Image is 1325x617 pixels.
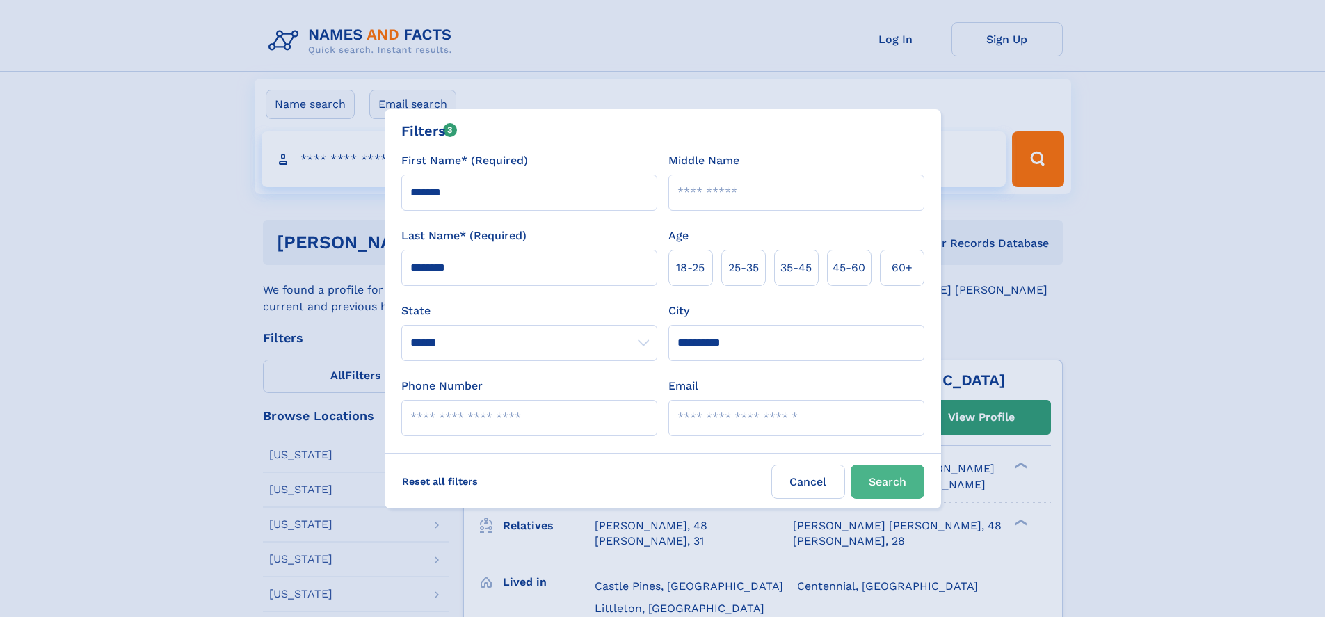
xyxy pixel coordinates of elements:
[668,378,698,394] label: Email
[668,152,739,169] label: Middle Name
[668,227,689,244] label: Age
[676,259,705,276] span: 18‑25
[780,259,812,276] span: 35‑45
[668,303,689,319] label: City
[892,259,913,276] span: 60+
[851,465,924,499] button: Search
[401,152,528,169] label: First Name* (Required)
[401,303,657,319] label: State
[393,465,487,498] label: Reset all filters
[401,378,483,394] label: Phone Number
[401,227,527,244] label: Last Name* (Required)
[833,259,865,276] span: 45‑60
[771,465,845,499] label: Cancel
[728,259,759,276] span: 25‑35
[401,120,458,141] div: Filters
